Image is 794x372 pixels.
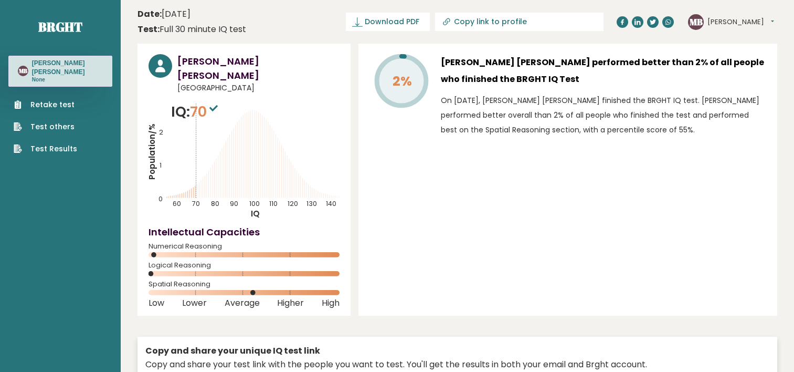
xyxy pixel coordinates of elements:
span: Numerical Reasoning [149,244,340,249]
a: Brght [38,18,82,35]
span: Higher [277,301,304,305]
div: Full 30 minute IQ test [137,23,246,36]
tspan: 90 [230,199,238,208]
button: [PERSON_NAME] [707,17,774,27]
tspan: 130 [306,199,317,208]
h3: [PERSON_NAME] [PERSON_NAME] [32,59,103,76]
tspan: 110 [269,199,278,208]
tspan: 2 [159,128,163,137]
tspan: 70 [192,199,200,208]
text: MB [19,67,28,75]
tspan: 0 [158,194,163,203]
span: Download PDF [365,16,419,27]
tspan: 1 [160,161,162,170]
span: Spatial Reasoning [149,282,340,286]
h4: Intellectual Capacities [149,225,340,239]
tspan: Population/% [146,123,157,180]
a: Test Results [14,143,77,154]
h3: [PERSON_NAME] [PERSON_NAME] performed better than 2% of all people who finished the BRGHT IQ Test [441,54,766,88]
a: Download PDF [346,13,430,31]
p: None [32,76,103,84]
text: MB [690,15,703,27]
tspan: 80 [211,199,219,208]
div: Copy and share your test link with the people you want to test. You'll get the results in both yo... [145,358,769,371]
tspan: 2% [393,72,412,90]
tspan: IQ [251,209,260,220]
tspan: 100 [249,199,260,208]
tspan: 140 [326,199,336,208]
span: 70 [190,102,220,121]
span: Average [225,301,260,305]
div: Copy and share your unique IQ test link [145,345,769,357]
span: High [322,301,340,305]
time: [DATE] [137,8,190,20]
p: On [DATE], [PERSON_NAME] [PERSON_NAME] finished the BRGHT IQ test. [PERSON_NAME] performed better... [441,93,766,137]
p: IQ: [171,101,220,122]
span: Low [149,301,164,305]
tspan: 120 [288,199,298,208]
span: [GEOGRAPHIC_DATA] [177,82,340,94]
h3: [PERSON_NAME] [PERSON_NAME] [177,54,340,82]
a: Retake test [14,99,77,110]
tspan: 60 [173,199,181,208]
a: Test others [14,121,77,132]
b: Date: [137,8,162,20]
span: Logical Reasoning [149,263,340,267]
span: Lower [182,301,207,305]
b: Test: [137,23,160,35]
